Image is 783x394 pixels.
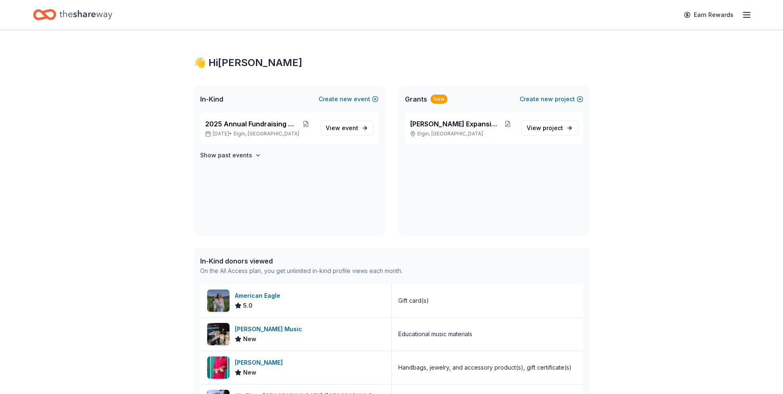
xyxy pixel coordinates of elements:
[398,329,472,339] div: Educational music materials
[679,7,738,22] a: Earn Rewards
[410,119,501,129] span: [PERSON_NAME] Expansion 2025
[235,291,284,301] div: American Eagle
[342,124,358,131] span: event
[200,150,261,160] button: Show past events
[200,266,402,276] div: On the All Access plan, you get unlimited in-kind profile views each month.
[520,94,583,104] button: Createnewproject
[234,131,299,137] span: Elgin, [GEOGRAPHIC_DATA]
[194,56,590,69] div: 👋 Hi [PERSON_NAME]
[243,368,256,377] span: New
[235,358,286,368] div: [PERSON_NAME]
[205,131,314,137] p: [DATE] •
[200,94,223,104] span: In-Kind
[207,290,229,312] img: Image for American Eagle
[521,121,578,135] a: View project
[205,119,298,129] span: 2025 Annual Fundraising Gala
[431,95,447,104] div: New
[527,123,563,133] span: View
[398,296,429,306] div: Gift card(s)
[200,150,252,160] h4: Show past events
[235,324,305,334] div: [PERSON_NAME] Music
[33,5,112,24] a: Home
[207,356,229,379] img: Image for Alexis Drake
[405,94,427,104] span: Grants
[200,256,402,266] div: In-Kind donors viewed
[243,334,256,344] span: New
[326,123,358,133] span: View
[319,94,378,104] button: Createnewevent
[398,363,572,373] div: Handbags, jewelry, and accessory product(s), gift certificate(s)
[410,131,515,137] p: Elgin, [GEOGRAPHIC_DATA]
[207,323,229,345] img: Image for Alfred Music
[320,121,374,135] a: View event
[543,124,563,131] span: project
[243,301,253,311] span: 5.0
[541,94,553,104] span: new
[340,94,352,104] span: new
